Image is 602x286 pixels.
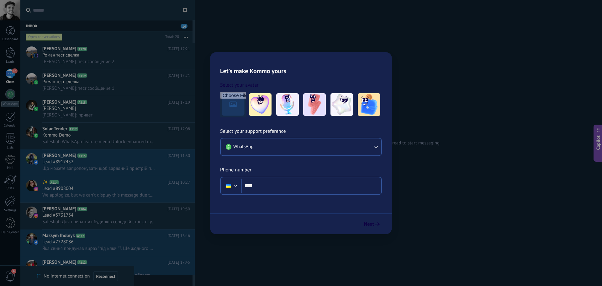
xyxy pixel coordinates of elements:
[276,93,299,116] img: -2.jpeg
[221,138,381,155] button: WhatsApp
[220,81,259,89] span: Select your avatar
[233,144,253,150] span: WhatsApp
[220,127,286,136] span: Select your support preference
[210,52,392,75] h2: Let's make Kommo yours
[361,219,383,229] button: Next
[223,179,235,192] div: Ukraine: + 380
[249,93,272,116] img: -1.jpeg
[303,93,326,116] img: -3.jpeg
[220,166,251,174] span: Phone number
[330,93,353,116] img: -4.jpeg
[364,222,374,226] span: Next
[358,93,380,116] img: -5.jpeg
